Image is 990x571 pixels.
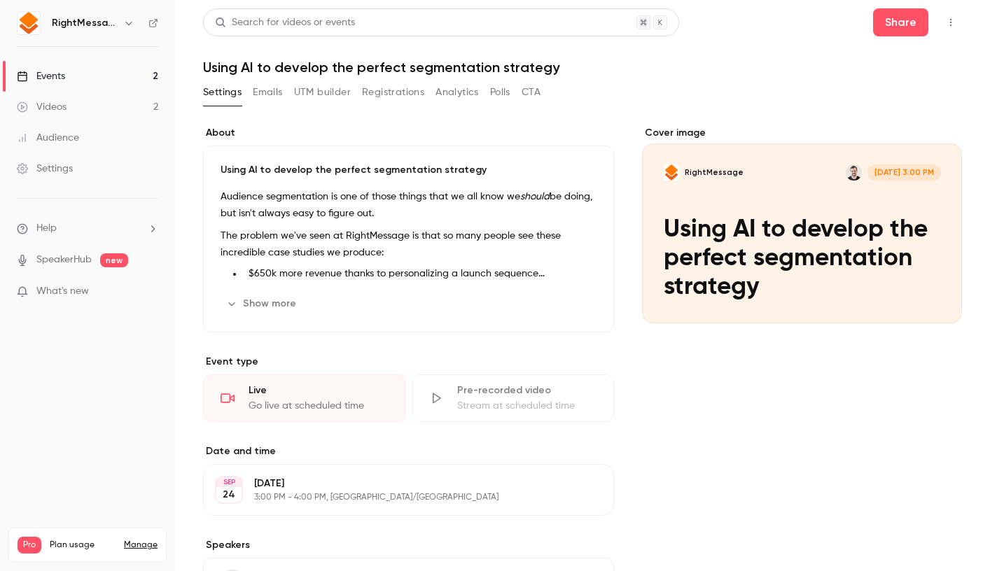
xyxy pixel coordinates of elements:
span: Pro [18,537,41,554]
div: Audience [17,131,79,145]
p: 3:00 PM - 4:00 PM, [GEOGRAPHIC_DATA]/[GEOGRAPHIC_DATA] [254,492,540,503]
label: Cover image [642,126,962,140]
li: help-dropdown-opener [17,221,158,236]
p: Event type [203,355,614,369]
li: $650k more revenue thanks to personalizing a launch sequence [243,267,597,281]
button: Share [873,8,928,36]
p: [DATE] [254,477,540,491]
p: 24 [223,488,235,502]
div: Stream at scheduled time [457,399,597,413]
div: Live [249,383,389,397]
label: Date and time [203,444,614,458]
button: Emails [253,81,282,104]
div: Videos [17,100,67,114]
button: UTM builder [294,81,351,104]
div: Events [17,69,65,83]
button: Polls [490,81,510,104]
p: Audience segmentation is one of those things that we all know we be doing, but isn't always easy ... [221,188,597,222]
a: Manage [124,540,158,551]
label: About [203,126,614,140]
p: The problem we've seen at RightMessage is that so many people see these incredible case studies w... [221,227,597,261]
span: Plan usage [50,540,116,551]
div: Go live at scheduled time [249,399,389,413]
div: Search for videos or events [215,15,355,30]
div: Pre-recorded video [457,383,597,397]
img: RightMessage [18,12,40,34]
a: SpeakerHub [36,253,92,267]
label: Speakers [203,538,614,552]
button: Analytics [435,81,479,104]
h6: RightMessage [52,16,118,30]
div: SEP [216,477,242,487]
button: Show more [221,292,305,315]
button: CTA [522,81,541,104]
iframe: Noticeable Trigger [141,285,158,298]
div: Settings [17,162,73,176]
div: LiveGo live at scheduled time [203,374,406,422]
span: new [100,253,128,267]
button: Registrations [362,81,424,104]
button: Settings [203,81,242,104]
h1: Using AI to develop the perfect segmentation strategy [203,59,962,76]
p: Using AI to develop the perfect segmentation strategy [221,163,597,177]
em: should [520,192,550,202]
span: What's new [36,284,89,299]
section: Cover image [642,126,962,323]
div: Pre-recorded videoStream at scheduled time [412,374,615,422]
span: Help [36,221,57,236]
